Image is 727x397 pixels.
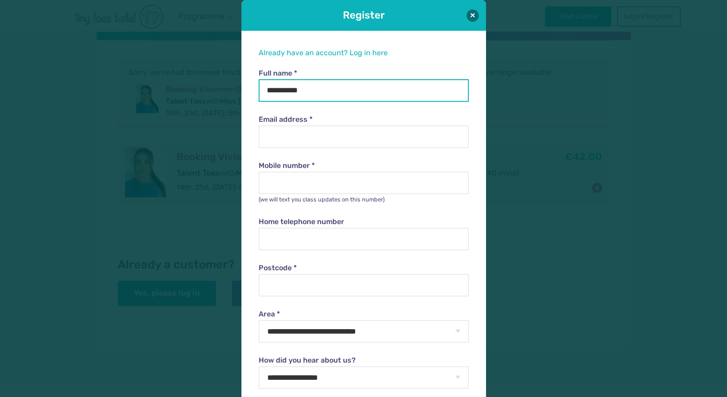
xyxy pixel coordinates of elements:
[259,196,385,203] small: (we will text you class updates on this number)
[259,217,469,227] label: Home telephone number
[259,115,469,124] label: Email address *
[259,161,469,171] label: Mobile number *
[267,8,461,22] h1: Register
[259,309,469,319] label: Area *
[259,355,469,365] label: How did you hear about us?
[259,263,469,273] label: Postcode *
[259,68,469,78] label: Full name *
[259,48,388,57] a: Already have an account? Log in here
